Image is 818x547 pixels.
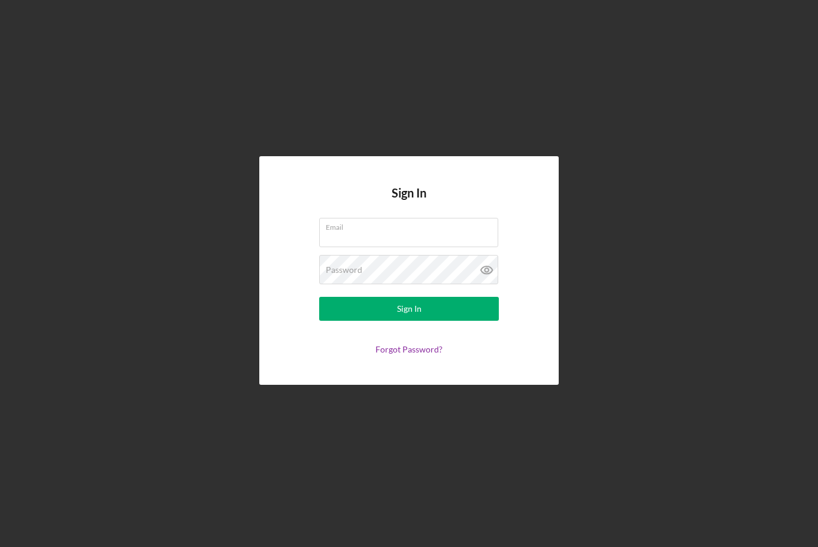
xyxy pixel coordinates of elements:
[397,297,422,321] div: Sign In
[326,265,362,275] label: Password
[326,218,498,232] label: Email
[392,186,426,218] h4: Sign In
[319,297,499,321] button: Sign In
[375,344,443,354] a: Forgot Password?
